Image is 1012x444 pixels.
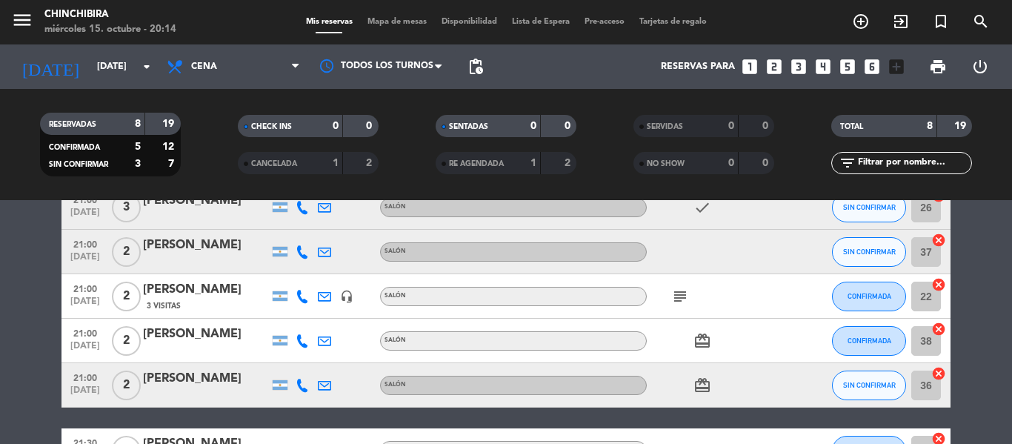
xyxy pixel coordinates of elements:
[565,158,573,168] strong: 2
[693,199,711,216] i: check
[135,159,141,169] strong: 3
[44,7,176,22] div: Chinchibira
[143,325,269,344] div: [PERSON_NAME]
[931,233,946,248] i: cancel
[143,280,269,299] div: [PERSON_NAME]
[449,160,504,168] span: RE AGENDADA
[67,385,104,402] span: [DATE]
[360,18,434,26] span: Mapa de mesas
[929,58,947,76] span: print
[848,337,891,345] span: CONFIRMADA
[843,248,896,256] span: SIN CONFIRMAR
[112,282,141,311] span: 2
[135,119,141,129] strong: 8
[49,144,100,151] span: CONFIRMADA
[112,326,141,356] span: 2
[832,371,906,400] button: SIN CONFIRMAR
[135,142,141,152] strong: 5
[832,282,906,311] button: CONFIRMADA
[49,161,108,168] span: SIN CONFIRMAR
[693,377,711,394] i: card_giftcard
[112,237,141,267] span: 2
[671,288,689,305] i: subject
[251,123,292,130] span: CHECK INS
[385,293,406,299] span: SALÓN
[632,18,714,26] span: Tarjetas de regalo
[832,326,906,356] button: CONFIRMADA
[112,371,141,400] span: 2
[565,121,573,131] strong: 0
[333,158,339,168] strong: 1
[728,158,734,168] strong: 0
[168,159,177,169] strong: 7
[162,119,177,129] strong: 19
[112,193,141,222] span: 3
[959,44,1001,89] div: LOG OUT
[147,300,181,312] span: 3 Visitas
[832,193,906,222] button: SIN CONFIRMAR
[927,121,933,131] strong: 8
[693,332,711,350] i: card_giftcard
[971,58,989,76] i: power_settings_new
[762,121,771,131] strong: 0
[11,50,90,83] i: [DATE]
[843,203,896,211] span: SIN CONFIRMAR
[251,160,297,168] span: CANCELADA
[67,341,104,358] span: [DATE]
[385,382,406,388] span: SALÓN
[832,237,906,267] button: SIN CONFIRMAR
[647,160,685,168] span: NO SHOW
[44,22,176,37] div: miércoles 15. octubre - 20:14
[162,142,177,152] strong: 12
[813,57,833,76] i: looks_4
[11,9,33,36] button: menu
[67,296,104,314] span: [DATE]
[67,279,104,296] span: 21:00
[467,58,485,76] span: pending_actions
[366,121,375,131] strong: 0
[843,381,896,389] span: SIN CONFIRMAR
[340,290,353,303] i: headset_mic
[385,248,406,254] span: SALÓN
[530,121,536,131] strong: 0
[49,121,96,128] span: RESERVADAS
[366,158,375,168] strong: 2
[333,121,339,131] strong: 0
[138,58,156,76] i: arrow_drop_down
[505,18,577,26] span: Lista de Espera
[954,121,969,131] strong: 19
[67,252,104,269] span: [DATE]
[385,204,406,210] span: SALÓN
[972,13,990,30] i: search
[143,369,269,388] div: [PERSON_NAME]
[762,158,771,168] strong: 0
[931,322,946,337] i: cancel
[299,18,360,26] span: Mis reservas
[661,62,735,72] span: Reservas para
[740,57,759,76] i: looks_one
[449,123,488,130] span: SENTADAS
[434,18,505,26] span: Disponibilidad
[887,57,906,76] i: add_box
[892,13,910,30] i: exit_to_app
[838,57,857,76] i: looks_5
[840,123,863,130] span: TOTAL
[852,13,870,30] i: add_circle_outline
[67,208,104,225] span: [DATE]
[11,9,33,31] i: menu
[530,158,536,168] strong: 1
[789,57,808,76] i: looks_3
[862,57,882,76] i: looks_6
[143,236,269,255] div: [PERSON_NAME]
[931,277,946,292] i: cancel
[143,191,269,211] div: [PERSON_NAME]
[67,324,104,341] span: 21:00
[765,57,784,76] i: looks_two
[728,121,734,131] strong: 0
[647,123,683,130] span: SERVIDAS
[67,368,104,385] span: 21:00
[191,62,217,72] span: Cena
[848,292,891,300] span: CONFIRMADA
[385,337,406,343] span: SALÓN
[67,235,104,252] span: 21:00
